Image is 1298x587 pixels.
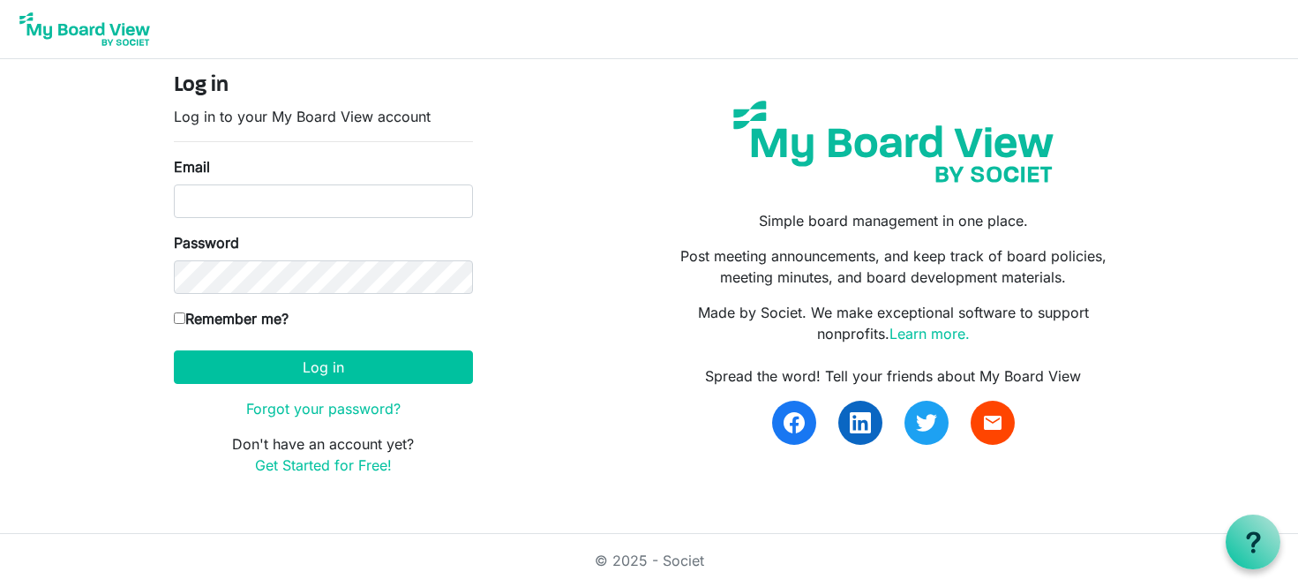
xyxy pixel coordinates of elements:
a: email [971,401,1015,445]
a: Forgot your password? [246,400,401,418]
label: Email [174,156,210,177]
input: Remember me? [174,312,185,324]
img: twitter.svg [916,412,937,433]
a: Get Started for Free! [255,456,392,474]
p: Post meeting announcements, and keep track of board policies, meeting minutes, and board developm... [662,245,1124,288]
a: Learn more. [889,325,970,342]
h4: Log in [174,73,473,99]
img: facebook.svg [784,412,805,433]
label: Password [174,232,239,253]
img: my-board-view-societ.svg [720,87,1067,196]
p: Simple board management in one place. [662,210,1124,231]
p: Made by Societ. We make exceptional software to support nonprofits. [662,302,1124,344]
label: Remember me? [174,308,289,329]
p: Log in to your My Board View account [174,106,473,127]
a: © 2025 - Societ [595,552,704,569]
div: Spread the word! Tell your friends about My Board View [662,365,1124,387]
button: Log in [174,350,473,384]
img: linkedin.svg [850,412,871,433]
p: Don't have an account yet? [174,433,473,476]
span: email [982,412,1003,433]
img: My Board View Logo [14,7,155,51]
